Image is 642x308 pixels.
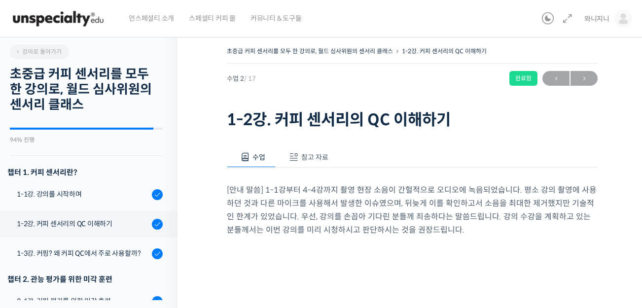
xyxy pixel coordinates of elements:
span: ← [542,72,570,85]
div: 챕터 2. 관능 평가를 위한 미각 훈련 [7,273,163,286]
a: ←이전 [542,71,570,86]
p: [안내 말씀] 1-1강부터 4-4강까지 촬영 현장 소음이 간헐적으로 오디오에 녹음되었습니다. 평소 강의 촬영에 사용하던 것과 다른 마이크를 사용해서 발생한 이슈였으며, 뒤늦게... [227,183,598,237]
a: 강의로 돌아가기 [10,44,69,59]
span: 강의로 돌아가기 [15,48,62,55]
h1: 1-2강. 커피 센서리의 QC 이해하기 [227,110,598,129]
div: 94% 진행 [10,137,163,143]
a: 다음→ [571,71,598,86]
h3: 챕터 1. 커피 센서리란? [7,166,163,179]
div: 1-3강. 커핑? 왜 커피 QC에서 주로 사용할까? [17,248,149,259]
span: 참고 자료 [301,153,328,162]
span: 와니지니 [584,14,609,23]
div: 완료함 [509,71,537,86]
span: → [571,72,598,85]
div: 1-2강. 커피 센서리의 QC 이해하기 [17,218,149,229]
span: 수업 2 [227,75,256,82]
a: 초중급 커피 센서리를 모두 한 강의로, 월드 심사위원의 센서리 클래스 [227,47,393,55]
span: / 17 [244,74,256,83]
div: 1-1강. 강의를 시작하며 [17,189,149,200]
span: 수업 [252,153,265,162]
a: 1-2강. 커피 센서리의 QC 이해하기 [402,47,487,55]
h2: 초중급 커피 센서리를 모두 한 강의로, 월드 심사위원의 센서리 클래스 [10,67,163,113]
div: 2-1강. 커피 평가를 위한 미각 훈련 [17,296,149,307]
